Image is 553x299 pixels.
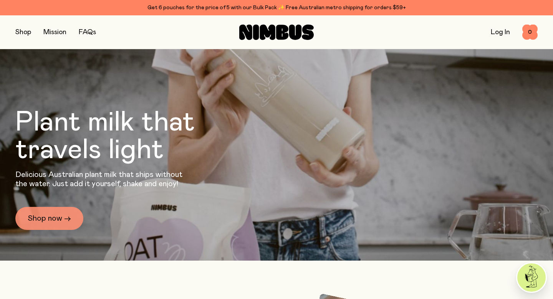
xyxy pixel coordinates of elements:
a: Shop now → [15,207,83,230]
a: Mission [43,29,66,36]
img: agent [517,263,546,292]
div: Get 6 pouches for the price of 5 with our Bulk Pack ✨ Free Australian metro shipping for orders $59+ [15,3,538,12]
h1: Plant milk that travels light [15,109,237,164]
a: Log In [491,29,510,36]
a: FAQs [79,29,96,36]
p: Delicious Australian plant milk that ships without the water. Just add it yourself, shake and enjoy! [15,170,187,188]
button: 0 [522,25,538,40]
